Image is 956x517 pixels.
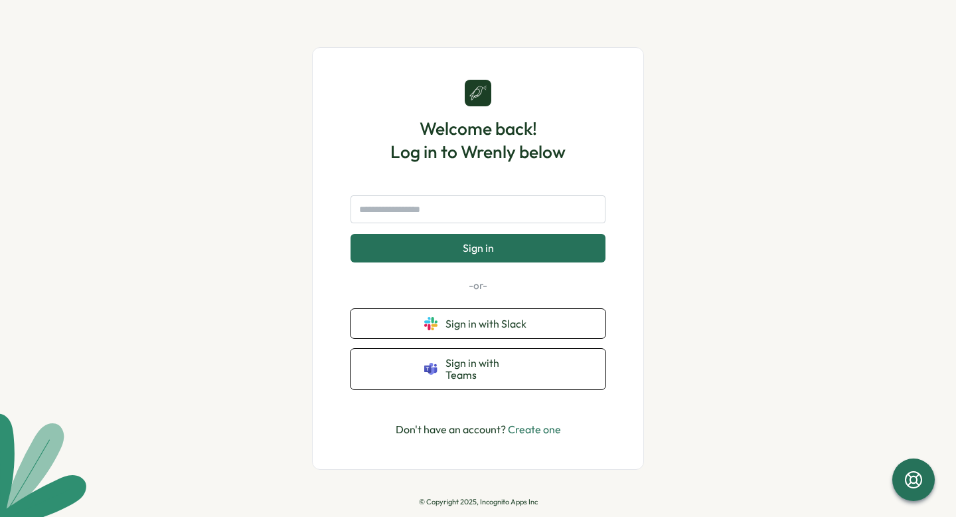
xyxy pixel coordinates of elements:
span: Sign in with Slack [445,318,532,330]
button: Sign in with Teams [351,349,605,389]
p: © Copyright 2025, Incognito Apps Inc [419,498,538,506]
h1: Welcome back! Log in to Wrenly below [390,117,566,163]
p: -or- [351,278,605,293]
span: Sign in with Teams [445,357,532,381]
span: Sign in [463,242,494,254]
button: Sign in with Slack [351,309,605,338]
p: Don't have an account? [396,421,561,438]
a: Create one [508,423,561,436]
button: Sign in [351,234,605,262]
